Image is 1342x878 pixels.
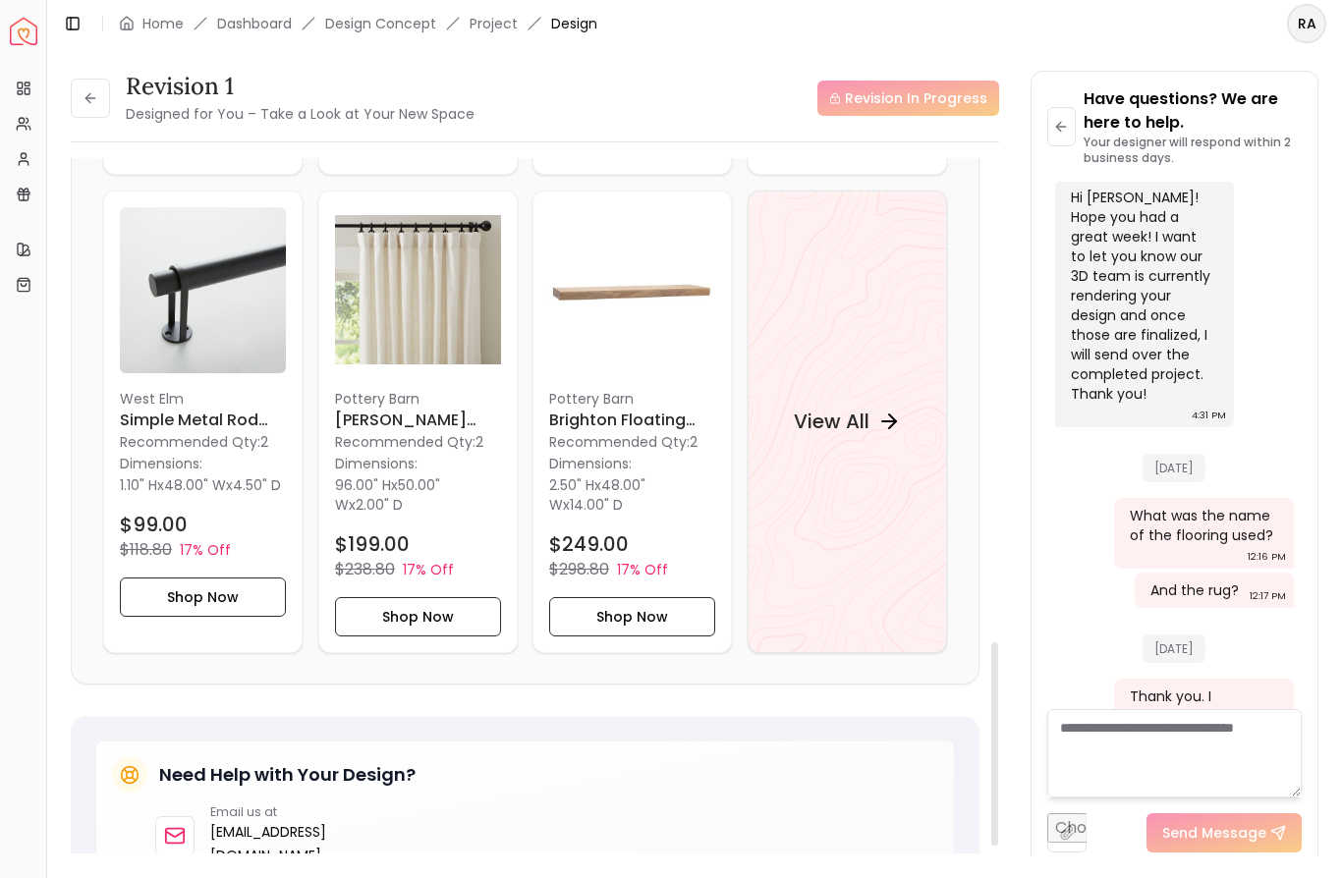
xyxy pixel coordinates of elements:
p: Dimensions: [335,451,418,474]
a: Emery Linen Blackout Curtain-50"x96" imagePottery Barn[PERSON_NAME] Linen Blackout Curtain-50"x96... [318,191,518,653]
p: Dimensions: [549,451,632,474]
h4: $199.00 [335,529,410,557]
a: Brighton Floating Shelf -white oak 48" imagePottery BarnBrighton Floating Shelf -white oak 48"Rec... [532,191,732,653]
a: [EMAIL_ADDRESS][DOMAIN_NAME] [210,820,327,867]
div: And the rug? [1150,580,1239,600]
p: Email us at [210,804,327,820]
span: 14.00" D [570,494,623,514]
a: Home [142,14,184,33]
p: Pottery Barn [335,388,501,408]
h3: Revision 1 [126,71,475,102]
span: Design [551,14,597,33]
li: Design Concept [325,14,436,33]
p: Have questions? We are here to help. [1084,87,1302,135]
span: 96.00" H [335,474,391,494]
h4: View All [794,408,869,435]
button: Shop Now [335,596,501,635]
p: $238.80 [335,557,395,580]
p: x x [120,474,281,494]
a: Dashboard [217,14,292,33]
div: 12:16 PM [1248,547,1286,567]
div: Thank you. I absolutely love this room! [1130,686,1274,745]
span: 50.00" W [335,474,440,514]
div: Simple Metal Rod Antique Bronze 24"-48" [103,191,303,653]
h6: Brighton Floating Shelf -white oak 48" [549,408,715,431]
button: RA [1287,4,1326,43]
p: Pottery Barn [549,388,715,408]
span: 4.50" D [233,474,281,494]
a: Project [470,14,518,33]
a: View All [748,191,947,653]
p: 17% Off [403,559,454,578]
p: Your designer will respond within 2 business days. [1084,135,1302,166]
p: 17% Off [617,559,668,578]
h6: [PERSON_NAME] Linen Blackout Curtain-50"x96" [335,408,501,431]
img: Simple Metal Rod Antique Bronze 24"-48" image [120,207,286,373]
p: Recommended Qty: 2 [120,431,286,451]
span: [DATE] [1143,454,1205,482]
span: RA [1289,6,1324,41]
p: $298.80 [549,557,609,580]
span: 2.50" H [549,474,594,494]
div: What was the name of the flooring used? [1130,506,1274,545]
div: 4:31 PM [1192,406,1226,425]
p: x x [549,474,715,514]
span: [DATE] [1143,634,1205,663]
img: Emery Linen Blackout Curtain-50"x96" image [335,207,501,373]
h4: $99.00 [120,510,188,537]
p: $118.80 [120,537,172,561]
small: Designed for You – Take a Look at Your New Space [126,104,475,124]
p: West Elm [120,388,286,408]
img: Brighton Floating Shelf -white oak 48" image [549,207,715,373]
div: 12:17 PM [1250,586,1286,606]
p: Recommended Qty: 2 [549,431,715,451]
div: Hi [PERSON_NAME]! Hope you had a great week! I want to let you know our 3D team is currently rend... [1071,188,1215,404]
p: x x [335,474,501,514]
button: Shop Now [549,596,715,635]
span: 48.00" W [164,474,226,494]
span: 48.00" W [549,474,645,514]
span: 1.10" H [120,474,157,494]
h5: Need Help with Your Design? [159,761,416,789]
p: Dimensions: [120,451,202,474]
h4: $249.00 [549,529,629,557]
nav: breadcrumb [119,14,597,33]
img: Spacejoy Logo [10,18,37,45]
button: Shop Now [120,576,286,616]
a: Spacejoy [10,18,37,45]
p: Recommended Qty: 2 [335,431,501,451]
p: 17% Off [180,539,231,559]
a: Simple Metal Rod Antique Bronze 24"-48" imageWest ElmSimple Metal Rod Antique Bronze 24"-48"Recom... [103,191,303,653]
div: Brighton Floating Shelf -white oak 48" [532,191,732,653]
div: Emery Linen Blackout Curtain-50"x96" [318,191,518,653]
h6: Simple Metal Rod Antique Bronze 24"-48" [120,408,286,431]
span: 2.00" D [356,494,403,514]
